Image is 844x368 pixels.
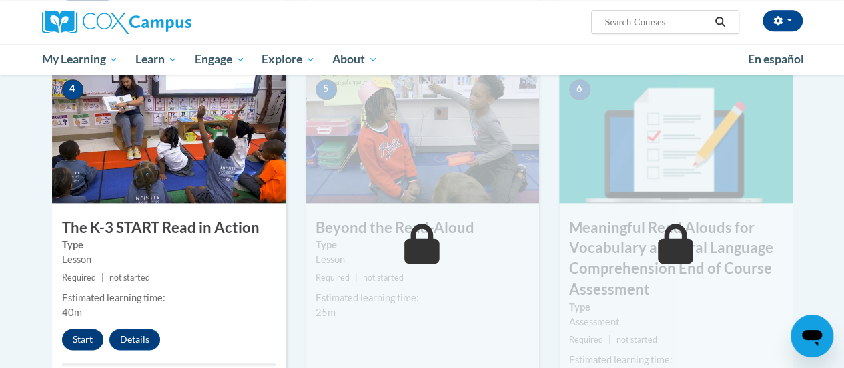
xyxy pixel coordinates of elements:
[41,51,118,67] span: My Learning
[62,79,83,100] span: 4
[710,14,730,30] button: Search
[608,335,611,345] span: |
[306,69,539,203] img: Course Image
[62,252,276,267] div: Lesson
[569,315,783,329] div: Assessment
[316,307,336,318] span: 25m
[109,272,150,283] span: not started
[559,218,793,300] h3: Meaningful Read Alouds for Vocabulary and Oral Language Comprehension End of Course Assessment
[62,238,276,252] label: Type
[62,307,82,318] span: 40m
[332,51,378,67] span: About
[32,44,813,75] div: Main menu
[569,335,603,345] span: Required
[316,79,337,100] span: 5
[253,44,324,75] a: Explore
[748,52,804,66] span: En español
[52,218,286,238] h3: The K-3 START Read in Action
[52,69,286,203] img: Course Image
[186,44,254,75] a: Engage
[739,45,813,73] a: En español
[62,329,103,350] button: Start
[306,218,539,238] h3: Beyond the Read-Aloud
[62,272,96,283] span: Required
[62,291,276,305] div: Estimated learning time:
[763,10,803,31] button: Account Settings
[355,272,358,283] span: |
[109,329,160,350] button: Details
[363,272,404,283] span: not started
[316,291,529,305] div: Estimated learning time:
[791,315,833,357] iframe: Button to launch messaging window
[316,238,529,252] label: Type
[569,353,783,367] div: Estimated learning time:
[262,51,315,67] span: Explore
[42,10,191,34] img: Cox Campus
[135,51,177,67] span: Learn
[127,44,186,75] a: Learn
[101,272,104,283] span: |
[316,252,529,267] div: Lesson
[616,335,657,345] span: not started
[42,10,282,34] a: Cox Campus
[316,272,350,283] span: Required
[569,79,590,100] span: 6
[33,44,127,75] a: My Learning
[195,51,245,67] span: Engage
[324,44,386,75] a: About
[559,69,793,203] img: Course Image
[603,14,710,30] input: Search Courses
[569,300,783,315] label: Type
